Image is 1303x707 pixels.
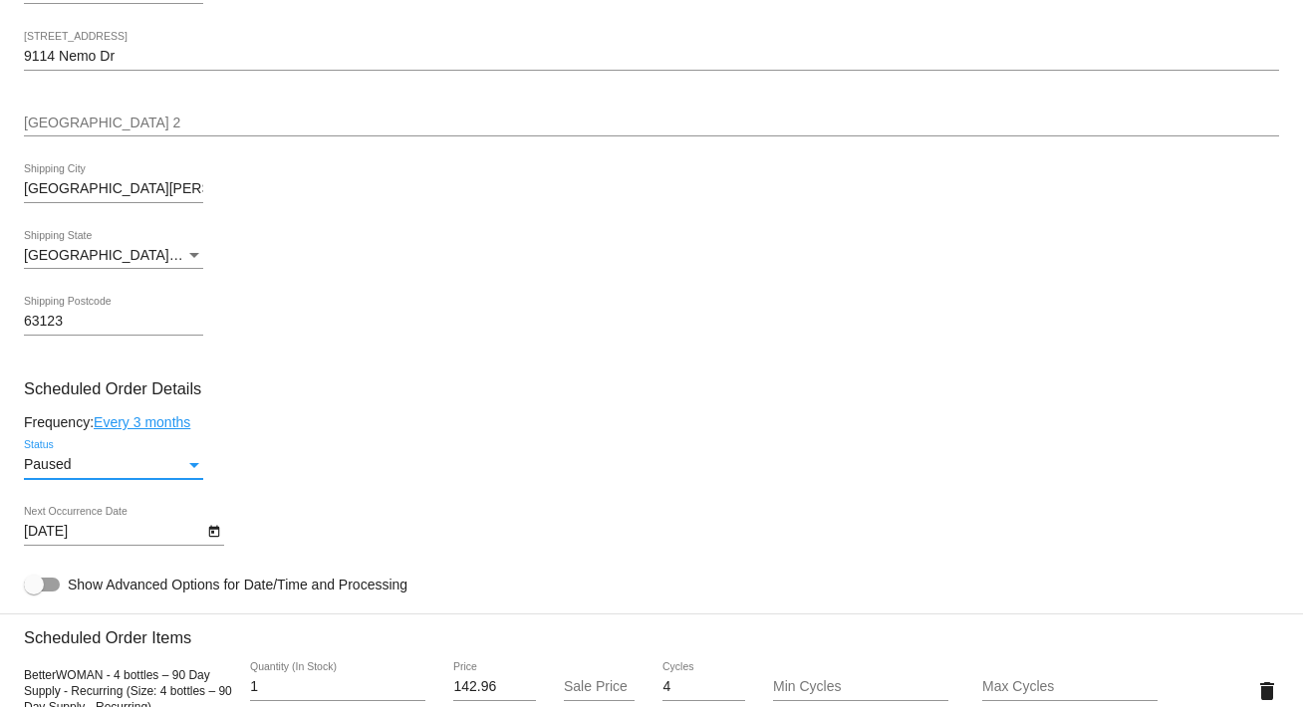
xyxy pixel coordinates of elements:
[24,181,203,197] input: Shipping City
[24,314,203,330] input: Shipping Postcode
[564,679,635,695] input: Sale Price
[94,414,190,430] a: Every 3 months
[24,379,1279,398] h3: Scheduled Order Details
[24,247,258,263] span: [GEOGRAPHIC_DATA] | [US_STATE]
[453,679,535,695] input: Price
[24,456,71,472] span: Paused
[24,49,1279,65] input: Shipping Street 1
[24,524,203,540] input: Next Occurrence Date
[24,457,203,473] mat-select: Status
[1255,679,1279,703] mat-icon: delete
[250,679,425,695] input: Quantity (In Stock)
[24,613,1279,647] h3: Scheduled Order Items
[773,679,948,695] input: Min Cycles
[24,414,1279,430] div: Frequency:
[24,116,1279,131] input: Shipping Street 2
[24,248,203,264] mat-select: Shipping State
[982,679,1158,695] input: Max Cycles
[68,575,407,594] span: Show Advanced Options for Date/Time and Processing
[662,679,744,695] input: Cycles
[203,520,224,541] button: Open calendar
